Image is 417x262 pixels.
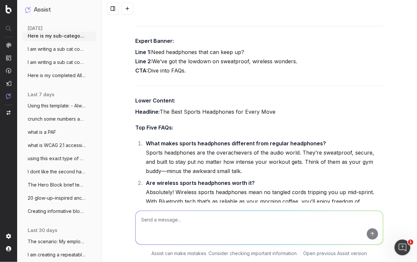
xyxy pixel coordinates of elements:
button: I am creating a repeatable prompt to gen [22,249,96,260]
button: Assist [25,5,94,15]
button: I am writing a sub cat content creation [22,57,96,68]
span: last 30 days [28,227,57,234]
span: using this exact type of content templat [28,155,86,162]
strong: Are wireless sports headphones worth it? [146,180,255,186]
img: Analytics [6,43,11,48]
p: The Best Sports Headphones for Every Move [135,107,383,116]
button: Creating informative block (of this leng [22,206,96,217]
span: 1 [408,240,413,245]
a: Open previous Assist version [304,250,367,257]
span: 20 glow-up–inspired anchor text lines fo [28,195,86,201]
img: Botify logo [6,5,12,14]
span: I am writing a sub cat content creation [28,59,86,66]
img: Setting [6,234,11,239]
button: Using this template: - Always use simple [22,101,96,111]
img: Intelligence [6,55,11,61]
button: The Hero Block brief template Engaging [22,180,96,190]
button: what is WCAG 2.1 accessibility requireme [22,140,96,151]
strong: Line 2: [135,58,152,65]
button: crunch some numbers and gather data to g [22,114,96,124]
button: using this exact type of content templat [22,153,96,164]
h4: Expert Banner: [135,37,383,45]
button: I dont like the second half of this sent [22,166,96,177]
li: Absolutely! Wireless sports headphones mean no tangled cords tripping you up mid-sprint. With Blu... [144,178,383,215]
strong: Top Five FAQs: [135,124,173,131]
button: Here is my sub-category content brief fo [22,31,96,41]
iframe: Intercom live chat [395,240,410,255]
button: 20 glow-up–inspired anchor text lines fo [22,193,96,203]
span: what is WCAG 2.1 accessibility requireme [28,142,86,149]
img: Assist [25,7,31,13]
span: Here is my sub-category content brief fo [28,33,86,39]
h1: Assist [34,5,51,15]
strong: Headline: [135,108,160,115]
h4: Lower Content: [135,97,383,104]
span: [DATE] [28,25,43,32]
li: Sports headphones are the overachievers of the audio world. They’re sweatproof, secure, and built... [144,139,383,176]
span: last 7 days [28,91,54,98]
span: The Hero Block brief template Engaging [28,182,86,188]
p: Need headphones that can keep up? We’ve got the lowdown on sweatproof, wireless wonders. Dive int... [135,47,383,75]
p: Assist can make mistakes. Consider checking important information. [152,250,298,257]
img: Assist [6,93,11,99]
button: Here is my completed All BBQs content pa [22,70,96,81]
strong: Line 1: [135,49,151,55]
span: The scenario: My employee is on to a sec [28,238,86,245]
span: I dont like the second half of this sent [28,168,86,175]
img: My account [6,246,11,251]
span: Using this template: - Always use simple [28,102,86,109]
span: crunch some numbers and gather data to g [28,116,86,122]
span: I am creating a repeatable prompt to gen [28,251,86,258]
button: I am writing a sub cat content creation [22,44,96,54]
span: what is a PAF [28,129,56,135]
span: Here is my completed All BBQs content pa [28,72,86,79]
img: Activation [6,68,11,73]
span: I am writing a sub cat content creation [28,46,86,52]
strong: What makes sports headphones different from regular headphones? [146,140,326,147]
img: Switch project [7,110,11,115]
img: Studio [6,81,11,86]
button: what is a PAF [22,127,96,137]
span: Creating informative block (of this leng [28,208,86,215]
button: The scenario: My employee is on to a sec [22,236,96,247]
strong: CTA: [135,67,148,74]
